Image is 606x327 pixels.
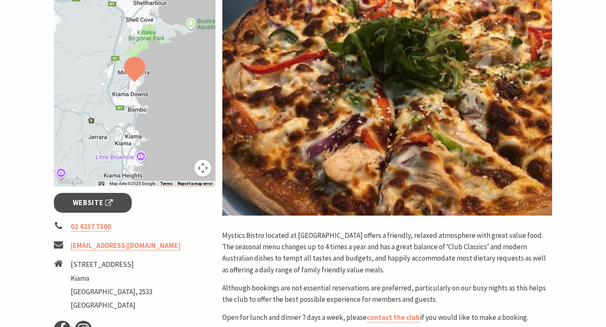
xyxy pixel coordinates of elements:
button: Keyboard shortcuts [98,181,104,187]
a: Open this area in Google Maps (opens a new window) [56,176,84,187]
a: Report a map error [178,181,213,186]
p: Mystics Bistro located at [GEOGRAPHIC_DATA] offers a friendly, relaxed atmosphere with great valu... [222,230,552,241]
li: [STREET_ADDRESS] [71,259,152,270]
a: contact the club [367,313,420,322]
button: Map camera controls [194,160,211,177]
a: 02 4237 7300 [71,222,111,232]
p: Open for lunch and dinner 7 days a week, please if you would like to make a booking. [222,312,552,323]
span: Website [73,197,113,208]
a: [EMAIL_ADDRESS][DOMAIN_NAME] [71,241,181,251]
a: Terms (opens in new tab) [160,181,173,186]
a: Website [54,193,132,213]
p: The seasonal menu changes up to 4 times a year and has a great balance of ‘Club Classics’ and mod... [222,241,552,276]
li: [GEOGRAPHIC_DATA], 2533 [71,286,152,298]
p: Although bookings are not essential reservations are preferred, particularly on our busy nights a... [222,282,552,305]
span: Map data ©2025 Google [109,181,155,186]
li: [GEOGRAPHIC_DATA] [71,300,152,311]
li: Kiama [71,273,152,284]
img: Google [56,176,84,187]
